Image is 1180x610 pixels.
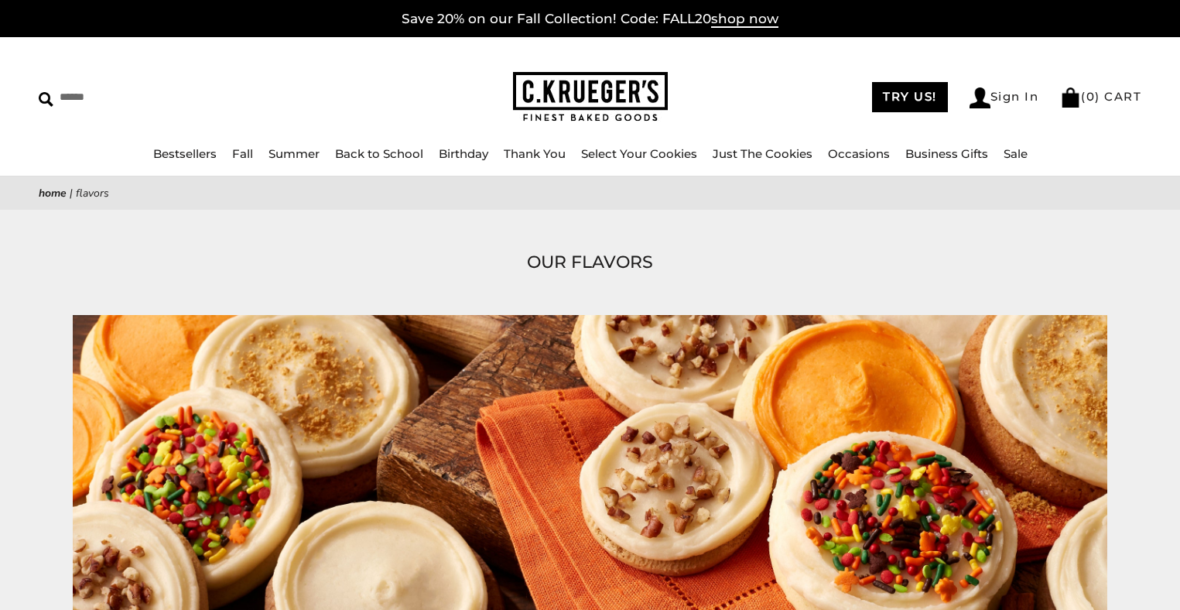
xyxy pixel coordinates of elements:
a: Sign In [970,87,1039,108]
span: | [70,186,73,200]
a: Sale [1004,146,1028,161]
a: TRY US! [872,82,948,112]
img: Account [970,87,990,108]
a: Thank You [504,146,566,161]
a: (0) CART [1060,89,1141,104]
span: Flavors [76,186,109,200]
a: Occasions [828,146,890,161]
input: Search [39,85,300,109]
a: Business Gifts [905,146,988,161]
img: Bag [1060,87,1081,108]
a: Save 20% on our Fall Collection! Code: FALL20shop now [402,11,778,28]
a: Summer [268,146,320,161]
img: Search [39,92,53,107]
span: 0 [1086,89,1096,104]
a: Just The Cookies [713,146,812,161]
nav: breadcrumbs [39,184,1141,202]
a: Select Your Cookies [581,146,697,161]
a: Bestsellers [153,146,217,161]
a: Home [39,186,67,200]
a: Birthday [439,146,488,161]
a: Back to School [335,146,423,161]
img: C.KRUEGER'S [513,72,668,122]
h1: OUR FLAVORS [62,248,1118,276]
a: Fall [232,146,253,161]
span: shop now [711,11,778,28]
